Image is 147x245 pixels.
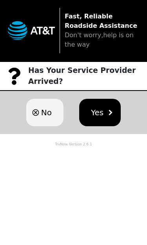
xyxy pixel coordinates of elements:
[65,13,137,29] strong: Fast, Reliable Roadside Assistance
[26,99,64,126] button: No
[79,99,121,126] button: Yes
[91,107,103,118] span: Yes
[41,107,52,118] span: No
[65,31,134,48] span: Don't worry,help is on the way
[107,110,113,115] img: chevron
[28,65,147,87] p: Has Your Service Provider Arrived?
[8,21,55,40] img: trx now logo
